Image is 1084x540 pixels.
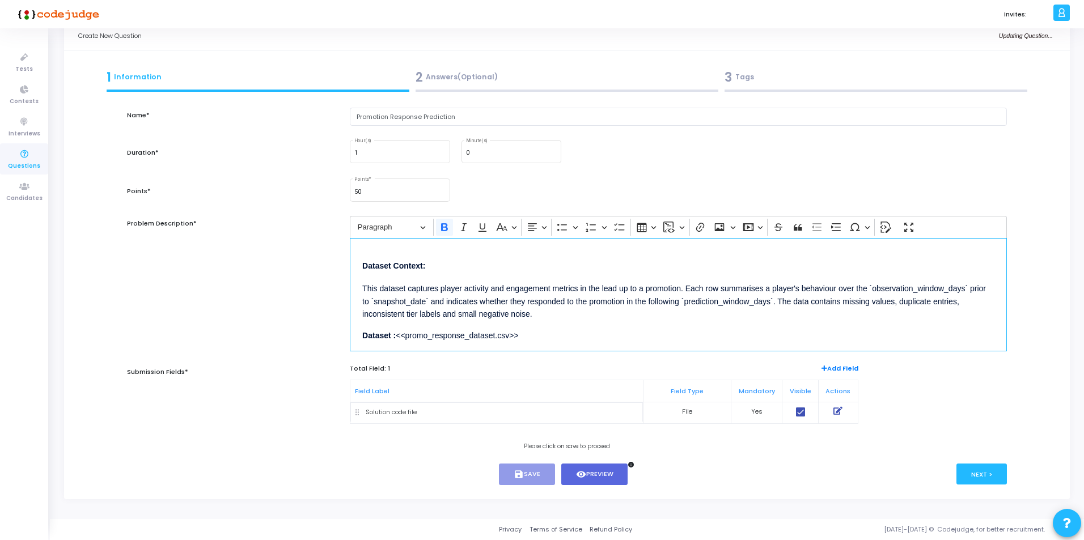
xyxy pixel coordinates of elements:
[127,148,159,158] label: Duration*
[416,68,423,87] span: 2
[127,367,188,377] label: Submission Fields*
[499,464,555,486] button: saveSave
[350,216,1007,238] div: Editor toolbar
[725,68,732,87] span: 3
[9,129,40,139] span: Interviews
[1004,10,1027,19] label: Invites:
[999,33,1053,39] i: Updating Question...
[14,3,99,25] img: logo
[10,97,39,107] span: Contests
[956,464,1007,484] button: Next >
[353,219,431,236] button: Paragraph
[366,407,417,417] div: Solution code file
[514,469,524,479] i: save
[78,22,1056,50] div: Create New Question
[725,68,1027,87] div: Tags
[632,525,1070,534] div: [DATE]-[DATE] © Codejudge, for better recruitment.
[412,65,721,95] a: 2Answers(Optional)
[362,284,986,318] span: This dataset captures player activity and engagement metrics in the lead up to a promotion. Each ...
[362,261,425,270] strong: Dataset Context:
[355,407,359,417] img: drag icon
[362,331,519,340] span: <<promo_response_dataset.csv>>
[344,443,790,451] div: Please click on save to proceed
[731,380,782,402] th: Mandatory
[576,469,586,479] i: visibility
[127,186,151,196] label: Points*
[561,464,628,486] button: visibilityPreview
[736,407,777,416] div: Yes
[416,68,718,87] div: Answers(Optional)
[649,407,727,416] div: File
[350,238,1007,351] div: Editor editing area: main
[350,380,643,402] th: Field Label
[628,461,634,468] i: info
[6,194,43,203] span: Candidates
[782,380,819,402] th: Visible
[350,364,390,373] span: Total Field: 1
[822,364,858,373] span: Add Field
[358,220,417,234] span: Paragraph
[127,110,150,120] label: Name*
[8,161,40,171] span: Questions
[722,65,1031,95] a: 3Tags
[103,65,412,95] a: 1Information
[819,380,858,402] th: Actions
[15,65,33,74] span: Tests
[362,331,396,340] strong: Dataset :
[127,219,197,228] label: Problem Description*
[107,68,111,87] span: 1
[590,525,632,534] a: Refund Policy
[643,380,731,402] th: Field Type
[499,525,522,534] a: Privacy
[107,68,409,87] div: Information
[530,525,582,534] a: Terms of Service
